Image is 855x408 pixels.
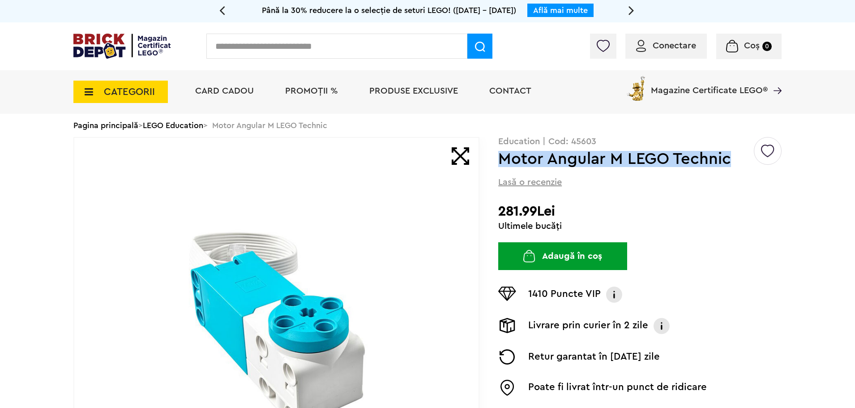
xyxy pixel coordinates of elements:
[528,318,648,334] p: Livrare prin curier în 2 zile
[285,86,338,95] a: PROMOȚII %
[73,114,782,137] div: > > Motor Angular M LEGO Technic
[498,287,516,301] img: Puncte VIP
[498,151,752,167] h1: Motor Angular M LEGO Technic
[369,86,458,95] a: Produse exclusive
[498,222,782,231] div: Ultimele bucăți
[533,6,588,14] a: Află mai multe
[104,87,155,97] span: CATEGORII
[768,74,782,83] a: Magazine Certificate LEGO®
[762,42,772,51] small: 0
[651,74,768,95] span: Magazine Certificate LEGO®
[498,318,516,333] img: Livrare
[605,287,623,303] img: Info VIP
[195,86,254,95] a: Card Cadou
[498,380,516,396] img: Easybox
[143,121,203,129] a: LEGO Education
[498,349,516,365] img: Returnare
[498,176,562,189] span: Lasă o recenzie
[489,86,531,95] a: Contact
[528,349,660,365] p: Retur garantat în [DATE] zile
[636,41,696,50] a: Conectare
[528,380,707,396] p: Poate fi livrat într-un punct de ridicare
[73,121,138,129] a: Pagina principală
[744,41,760,50] span: Coș
[498,137,782,146] p: Education | Cod: 45603
[653,41,696,50] span: Conectare
[528,287,601,303] p: 1410 Puncte VIP
[498,203,782,219] h2: 281.99Lei
[262,6,516,14] span: Până la 30% reducere la o selecție de seturi LEGO! ([DATE] - [DATE])
[498,242,627,270] button: Adaugă în coș
[653,318,671,334] img: Info livrare prin curier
